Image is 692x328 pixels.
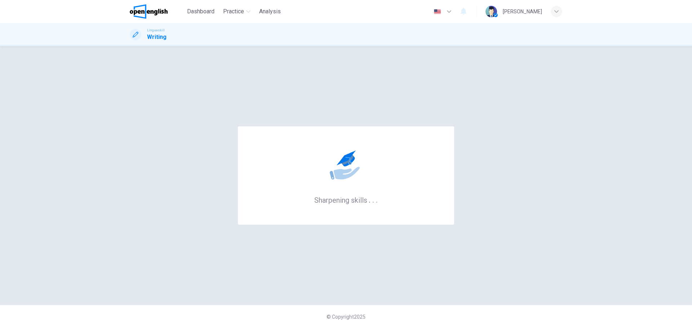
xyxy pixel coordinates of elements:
[220,5,253,18] button: Practice
[256,5,284,18] button: Analysis
[147,28,165,33] span: Linguaskill
[184,5,217,18] button: Dashboard
[372,193,374,205] h6: .
[368,193,371,205] h6: .
[130,4,184,19] a: OpenEnglish logo
[130,4,168,19] img: OpenEnglish logo
[433,9,442,14] img: en
[376,193,378,205] h6: .
[485,6,497,17] img: Profile picture
[147,33,167,41] h1: Writing
[503,7,542,16] div: [PERSON_NAME]
[259,7,281,16] span: Analysis
[187,7,214,16] span: Dashboard
[314,195,378,205] h6: Sharpening skills
[327,314,365,320] span: © Copyright 2025
[223,7,244,16] span: Practice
